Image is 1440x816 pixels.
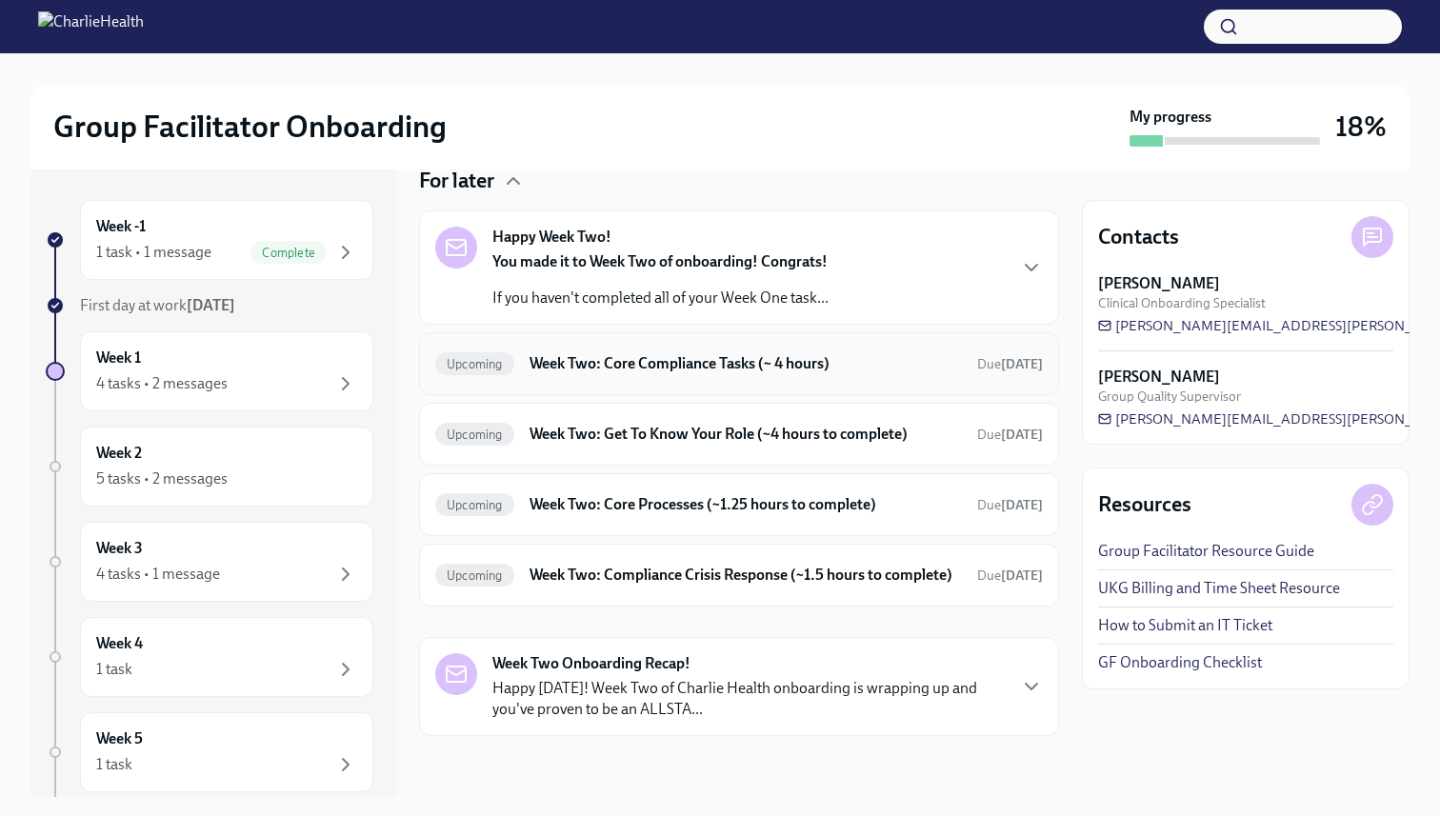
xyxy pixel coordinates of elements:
[977,567,1043,585] span: October 13th, 2025 09:00
[46,427,373,507] a: Week 25 tasks • 2 messages
[435,428,514,442] span: Upcoming
[96,348,141,368] h6: Week 1
[96,754,132,775] div: 1 task
[96,538,143,559] h6: Week 3
[435,560,1043,590] a: UpcomingWeek Two: Compliance Crisis Response (~1.5 hours to complete)Due[DATE]
[435,419,1043,449] a: UpcomingWeek Two: Get To Know Your Role (~4 hours to complete)Due[DATE]
[1001,356,1043,372] strong: [DATE]
[419,167,494,195] h4: For later
[1001,497,1043,513] strong: [DATE]
[419,167,1059,195] div: For later
[1098,541,1314,562] a: Group Facilitator Resource Guide
[492,678,1005,720] p: Happy [DATE]! Week Two of Charlie Health onboarding is wrapping up and you've proven to be an ALL...
[96,216,146,237] h6: Week -1
[96,468,228,489] div: 5 tasks • 2 messages
[46,331,373,411] a: Week 14 tasks • 2 messages
[977,427,1043,443] span: Due
[435,348,1043,379] a: UpcomingWeek Two: Core Compliance Tasks (~ 4 hours)Due[DATE]
[1130,107,1211,128] strong: My progress
[530,494,962,515] h6: Week Two: Core Processes (~1.25 hours to complete)
[1098,490,1191,519] h4: Resources
[435,357,514,371] span: Upcoming
[1001,427,1043,443] strong: [DATE]
[492,653,690,674] strong: Week Two Onboarding Recap!
[187,296,235,314] strong: [DATE]
[530,353,962,374] h6: Week Two: Core Compliance Tasks (~ 4 hours)
[46,522,373,602] a: Week 34 tasks • 1 message
[96,373,228,394] div: 4 tasks • 2 messages
[435,489,1043,520] a: UpcomingWeek Two: Core Processes (~1.25 hours to complete)Due[DATE]
[977,497,1043,513] span: Due
[1098,223,1179,251] h4: Contacts
[977,496,1043,514] span: October 13th, 2025 09:00
[96,633,143,654] h6: Week 4
[1098,388,1241,406] span: Group Quality Supervisor
[96,564,220,585] div: 4 tasks • 1 message
[435,498,514,512] span: Upcoming
[977,355,1043,373] span: October 13th, 2025 09:00
[435,568,514,583] span: Upcoming
[38,11,144,42] img: CharlieHealth
[492,288,829,308] p: If you haven't completed all of your Week One task...
[96,242,211,263] div: 1 task • 1 message
[1098,294,1266,312] span: Clinical Onboarding Specialist
[492,252,828,270] strong: You made it to Week Two of onboarding! Congrats!
[977,356,1043,372] span: Due
[1098,652,1262,673] a: GF Onboarding Checklist
[977,567,1043,584] span: Due
[46,200,373,280] a: Week -11 task • 1 messageComplete
[977,426,1043,444] span: October 13th, 2025 09:00
[492,227,611,248] strong: Happy Week Two!
[46,617,373,697] a: Week 41 task
[1098,578,1340,599] a: UKG Billing and Time Sheet Resource
[530,424,962,445] h6: Week Two: Get To Know Your Role (~4 hours to complete)
[1098,273,1220,294] strong: [PERSON_NAME]
[46,295,373,316] a: First day at work[DATE]
[53,108,447,146] h2: Group Facilitator Onboarding
[1098,367,1220,388] strong: [PERSON_NAME]
[530,565,962,586] h6: Week Two: Compliance Crisis Response (~1.5 hours to complete)
[96,443,142,464] h6: Week 2
[1335,109,1387,144] h3: 18%
[1098,615,1272,636] a: How to Submit an IT Ticket
[46,712,373,792] a: Week 51 task
[80,296,235,314] span: First day at work
[96,728,143,749] h6: Week 5
[1001,567,1043,584] strong: [DATE]
[96,659,132,680] div: 1 task
[250,246,327,260] span: Complete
